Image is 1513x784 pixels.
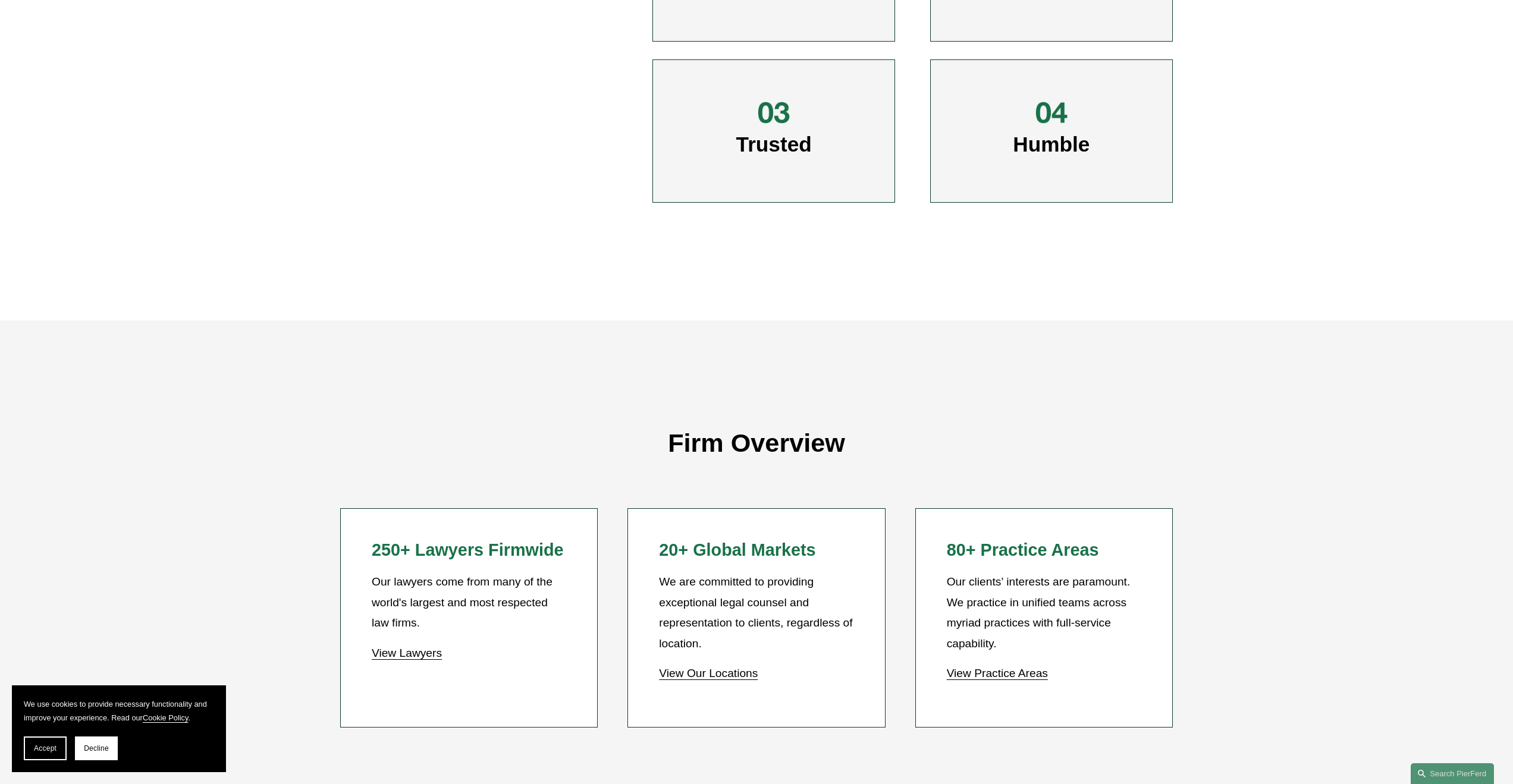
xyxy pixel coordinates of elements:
[659,667,758,679] a: View Our Locations
[143,713,189,722] a: Cookie Policy
[340,420,1173,467] p: Firm Overview
[75,736,118,760] button: Decline
[372,572,566,634] p: Our lawyers come from many of the world's largest and most respected law firms.
[34,744,56,752] span: Accept
[372,647,442,659] a: View Lawyers
[659,540,853,561] h2: 20+ Global Markets
[24,736,67,760] button: Accept
[659,572,853,654] p: We are committed to providing exceptional legal counsel and representation to clients, regardless...
[736,133,812,156] span: Trusted
[947,667,1048,679] a: View Practice Areas
[12,685,226,772] section: Cookie banner
[1411,763,1494,784] a: Search this site
[947,572,1141,654] p: Our clients’ interests are paramount. We practice in unified teams across myriad practices with f...
[1013,133,1090,156] span: Humble
[372,540,566,561] h2: 250+ Lawyers Firmwide
[24,697,214,725] p: We use cookies to provide necessary functionality and improve your experience. Read our .
[84,744,109,752] span: Decline
[947,540,1141,561] h2: 80+ Practice Areas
